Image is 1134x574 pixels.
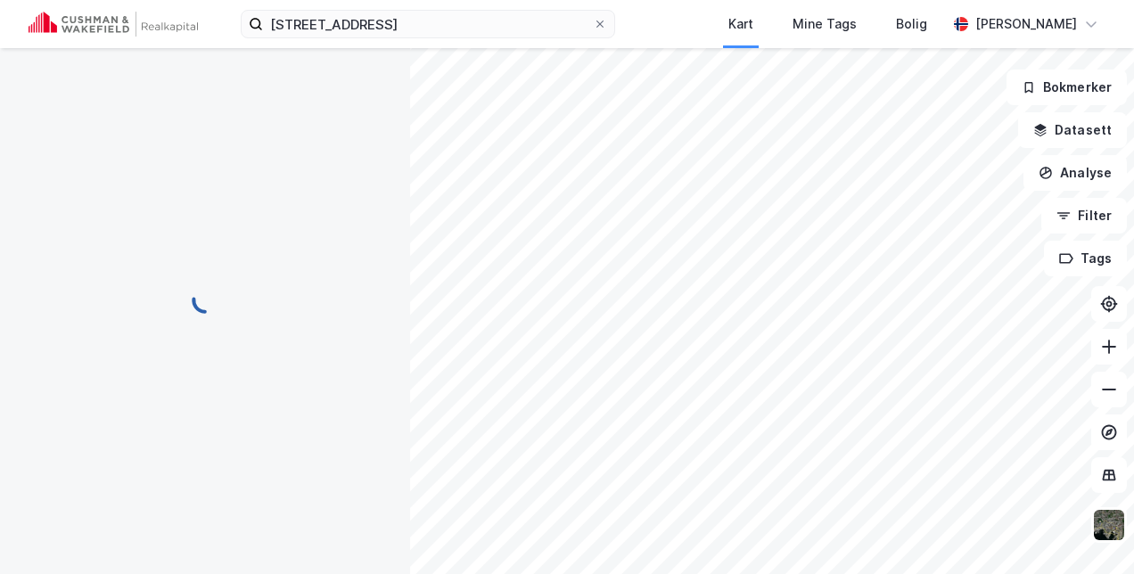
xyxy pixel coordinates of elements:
button: Datasett [1018,112,1127,148]
button: Bokmerker [1007,70,1127,105]
img: cushman-wakefield-realkapital-logo.202ea83816669bd177139c58696a8fa1.svg [29,12,198,37]
button: Analyse [1023,155,1127,191]
button: Tags [1044,241,1127,276]
img: spinner.a6d8c91a73a9ac5275cf975e30b51cfb.svg [191,286,219,315]
input: Søk på adresse, matrikkel, gårdeiere, leietakere eller personer [263,11,593,37]
div: Kart [728,13,753,35]
button: Filter [1041,198,1127,234]
div: Kontrollprogram for chat [1045,488,1134,574]
iframe: Chat Widget [1045,488,1134,574]
div: Mine Tags [793,13,857,35]
div: [PERSON_NAME] [975,13,1077,35]
div: Bolig [896,13,927,35]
